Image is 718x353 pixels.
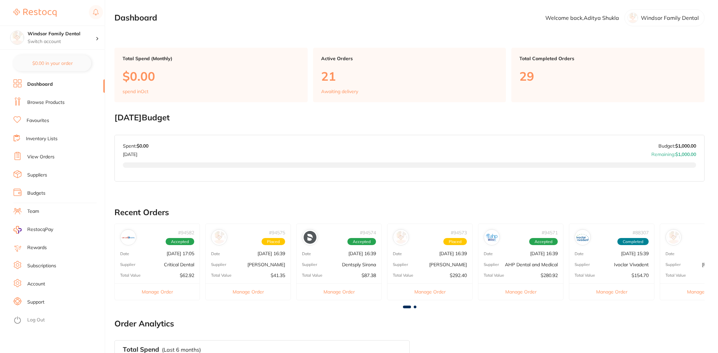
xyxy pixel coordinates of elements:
a: Total Completed Orders29 [511,48,705,102]
p: [DATE] 16:39 [348,251,376,256]
a: Browse Products [27,99,65,106]
a: Rewards [27,244,47,251]
span: Placed [443,238,467,245]
img: Windsor Family Dental [10,31,24,44]
p: [DATE] 16:39 [439,251,467,256]
p: Spent: [123,143,148,149]
img: Dentsply Sirona [304,231,316,244]
p: Total Value [211,273,232,278]
p: # 94573 [451,230,467,235]
a: Dashboard [27,81,53,88]
button: Log Out [13,315,103,326]
p: Supplier [302,262,317,267]
button: Manage Order [115,283,200,300]
p: Active Orders [321,56,498,61]
p: Total Value [302,273,322,278]
p: $41.35 [271,273,285,278]
a: Restocq Logo [13,5,57,21]
p: $280.92 [541,273,558,278]
a: Suppliers [27,172,47,179]
p: Date [393,251,402,256]
span: RestocqPay [27,226,53,233]
p: Budget: [658,143,696,149]
p: $154.70 [631,273,649,278]
button: Manage Order [387,283,472,300]
span: Accepted [529,238,558,245]
a: Total Spend (Monthly)$0.00spend inOct [114,48,308,102]
img: AHP Dental and Medical [485,231,498,244]
p: AHP Dental and Medical [505,262,558,267]
p: $292.40 [450,273,467,278]
button: Manage Order [297,283,381,300]
p: Supplier [393,262,408,267]
p: Total Value [575,273,595,278]
p: Date [665,251,675,256]
p: Supplier [665,262,681,267]
a: Support [27,299,44,306]
a: Log Out [27,317,45,323]
button: Manage Order [478,283,563,300]
p: # 94575 [269,230,285,235]
p: $87.38 [362,273,376,278]
a: View Orders [27,154,55,160]
strong: $0.00 [137,143,148,149]
a: RestocqPay [13,226,53,234]
p: [DATE] 16:39 [258,251,285,256]
p: [DATE] 17:05 [167,251,194,256]
p: # 94582 [178,230,194,235]
p: $62.92 [180,273,194,278]
p: [DATE] 15:39 [621,251,649,256]
img: Henry Schein Halas [667,231,680,244]
p: spend in Oct [123,89,148,94]
a: Active Orders21Awaiting delivery [313,48,506,102]
p: # 88307 [632,230,649,235]
img: RestocqPay [13,226,22,234]
p: [PERSON_NAME] [247,262,285,267]
p: (Last 6 months) [162,347,201,353]
p: Date [302,251,311,256]
p: Date [484,251,493,256]
span: Accepted [166,238,194,245]
p: Date [211,251,220,256]
a: Subscriptions [27,263,56,269]
button: $0.00 in your order [13,55,91,71]
strong: $1,000.00 [675,143,696,149]
a: Account [27,281,45,287]
h2: Order Analytics [114,319,705,328]
p: [PERSON_NAME] [429,262,467,267]
p: Date [575,251,584,256]
strong: $1,000.00 [675,151,696,157]
h4: Windsor Family Dental [28,31,96,37]
img: Ivoclar Vivadent [576,231,589,244]
button: Manage Order [206,283,290,300]
p: Ivoclar Vivadent [614,262,649,267]
p: Switch account [28,38,96,45]
a: Favourites [27,117,49,124]
p: $0.00 [123,69,300,83]
p: Critical Dental [164,262,194,267]
p: Total Value [393,273,413,278]
a: Inventory Lists [26,135,58,142]
h2: Dashboard [114,13,157,23]
p: Windsor Family Dental [641,15,699,21]
span: Accepted [347,238,376,245]
p: Awaiting delivery [321,89,358,94]
p: [DATE] [123,149,148,157]
p: Total Value [484,273,504,278]
p: Remaining: [651,149,696,157]
p: Total Completed Orders [519,56,696,61]
p: Supplier [484,262,499,267]
p: Date [120,251,129,256]
p: # 94571 [542,230,558,235]
a: Budgets [27,190,45,197]
a: Team [27,208,39,215]
p: 29 [519,69,696,83]
p: Total Value [665,273,686,278]
p: [DATE] 16:39 [530,251,558,256]
img: Critical Dental [122,231,135,244]
img: Henry Schein Halas [395,231,407,244]
p: Supplier [211,262,226,267]
p: Total Value [120,273,141,278]
span: Completed [617,238,649,245]
p: 21 [321,69,498,83]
